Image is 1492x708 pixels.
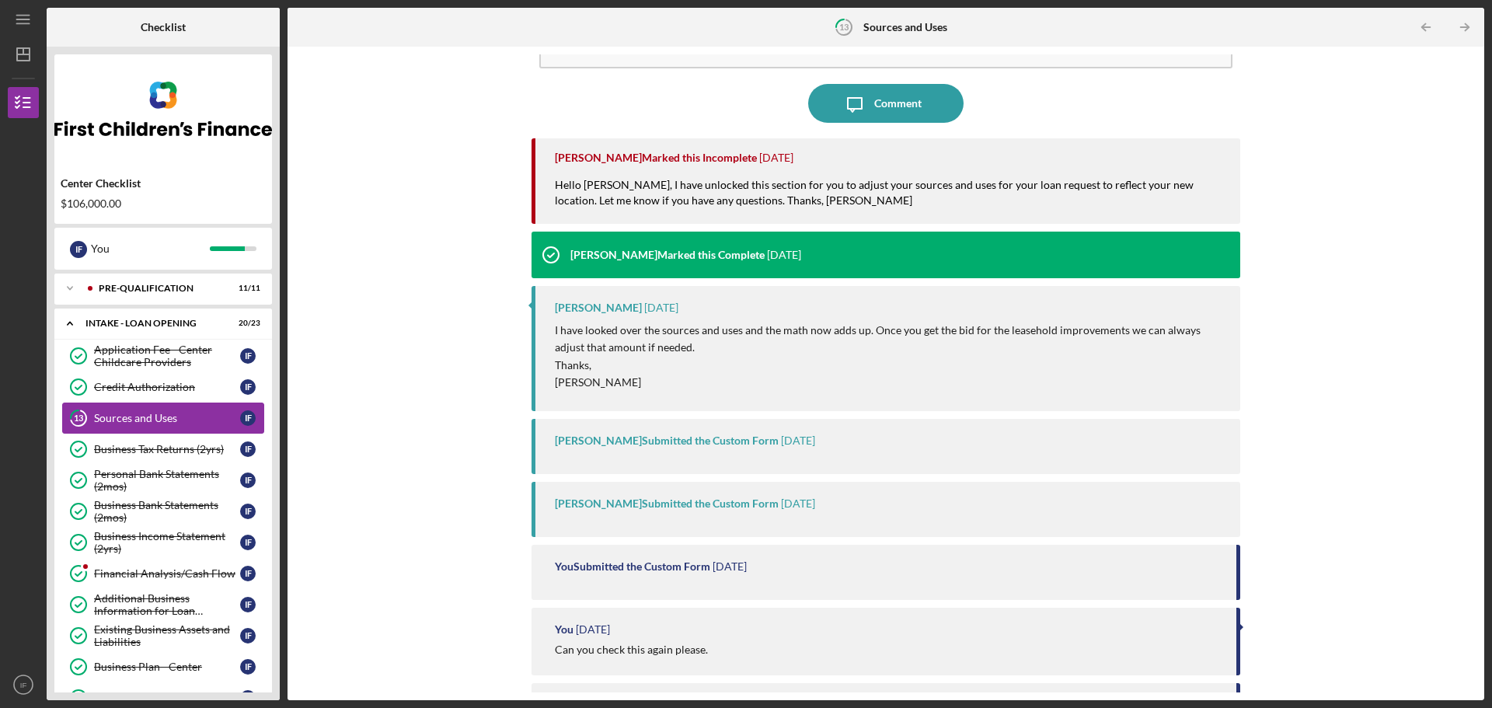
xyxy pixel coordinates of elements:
div: [PERSON_NAME] Submitted the Custom Form [555,434,779,447]
img: Product logo [54,62,272,155]
div: I F [240,659,256,675]
a: Business Bank Statements (2mos)IF [62,496,264,527]
div: You [555,623,573,636]
button: IF [8,669,39,700]
p: I have looked over the sources and uses and the math now adds up. Once you get the bid for the le... [555,322,1225,357]
div: I F [240,597,256,612]
button: Comment [808,84,964,123]
div: I F [240,566,256,581]
div: Financial Analysis/Cash Flow [94,567,240,580]
a: Additional Business Information for Loan ApplicationIF [62,589,264,620]
a: Personal Bank Statements (2mos)IF [62,465,264,496]
time: 2025-08-06 17:44 [644,302,678,314]
div: Key Management-Resume [94,692,240,704]
div: Business Bank Statements (2mos) [94,499,240,524]
time: 2025-10-01 13:24 [759,152,793,164]
p: [PERSON_NAME] [555,374,1225,391]
div: Existing Business Assets and Liabilities [94,623,240,648]
tspan: 13 [74,413,83,424]
div: You [91,235,210,262]
div: Sources and Uses [94,412,240,424]
a: Business Tax Returns (2yrs)IF [62,434,264,465]
div: [PERSON_NAME] Marked this Complete [570,249,765,261]
div: Business Tax Returns (2yrs) [94,443,240,455]
text: IF [20,681,27,689]
div: 11 / 11 [232,284,260,293]
div: [PERSON_NAME] Marked this Incomplete [555,152,757,164]
time: 2025-08-06 17:39 [781,434,815,447]
time: 2025-08-07 02:14 [767,249,801,261]
div: Center Checklist [61,177,266,190]
div: [PERSON_NAME] Submitted the Custom Form [555,497,779,510]
div: I F [240,535,256,550]
a: Application Fee - Center Childcare ProvidersIF [62,340,264,371]
div: I F [70,241,87,258]
b: Sources and Uses [863,21,947,33]
div: I F [240,348,256,364]
time: 2025-08-06 17:37 [781,497,815,510]
a: Business Income Statement (2yrs)IF [62,527,264,558]
div: Comment [874,84,922,123]
time: 2025-08-06 15:23 [713,560,747,573]
div: Business Income Statement (2yrs) [94,530,240,555]
div: 20 / 23 [232,319,260,328]
div: Personal Bank Statements (2mos) [94,468,240,493]
div: Hello [PERSON_NAME], I have unlocked this section for you to adjust your sources and uses for you... [555,177,1225,224]
time: 2025-08-06 13:45 [576,623,610,636]
div: I F [240,410,256,426]
div: I F [240,441,256,457]
div: You Submitted the Custom Form [555,560,710,573]
div: I F [240,379,256,395]
a: 13Sources and UsesIF [62,403,264,434]
div: Additional Business Information for Loan Application [94,592,240,617]
div: INTAKE - LOAN OPENING [85,319,221,328]
div: Pre-Qualification [99,284,221,293]
a: Credit AuthorizationIF [62,371,264,403]
div: Application Fee - Center Childcare Providers [94,344,240,368]
div: I F [240,473,256,488]
div: Credit Authorization [94,381,240,393]
tspan: 13 [838,22,848,32]
a: Financial Analysis/Cash FlowIF [62,558,264,589]
p: Thanks, [555,357,1225,374]
a: Existing Business Assets and LiabilitiesIF [62,620,264,651]
div: I F [240,690,256,706]
a: Business Plan - CenterIF [62,651,264,682]
b: Checklist [141,21,186,33]
div: Can you check this again please. [555,643,708,656]
div: I F [240,504,256,519]
div: Business Plan - Center [94,661,240,673]
div: $106,000.00 [61,197,266,210]
div: I F [240,628,256,643]
div: [PERSON_NAME] [555,302,642,314]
